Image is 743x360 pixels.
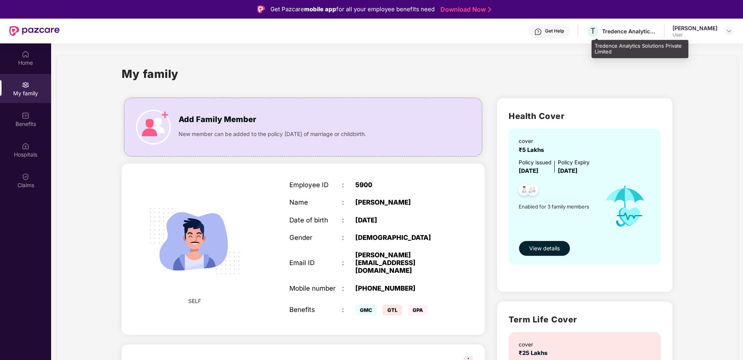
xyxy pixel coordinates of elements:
[289,284,342,292] div: Mobile number
[558,158,590,167] div: Policy Expiry
[355,216,447,224] div: [DATE]
[383,305,402,315] span: GTL
[179,130,366,138] span: New member can be added to the policy [DATE] of marriage or childbirth.
[22,50,29,58] img: svg+xml;base64,PHN2ZyBpZD0iSG9tZSIgeG1sbnM9Imh0dHA6Ly93d3cudzMub3JnLzIwMDAvc3ZnIiB3aWR0aD0iMjAiIG...
[558,167,578,174] span: [DATE]
[342,216,355,224] div: :
[289,181,342,189] div: Employee ID
[342,284,355,292] div: :
[270,5,435,14] div: Get Pazcare for all your employee benefits need
[355,198,447,206] div: [PERSON_NAME]
[139,185,250,297] img: svg+xml;base64,PHN2ZyB4bWxucz0iaHR0cDovL3d3dy53My5vcmcvMjAwMC9zdmciIHdpZHRoPSIyMjQiIGhlaWdodD0iMT...
[355,181,447,189] div: 5900
[523,181,542,200] img: svg+xml;base64,PHN2ZyB4bWxucz0iaHR0cDovL3d3dy53My5vcmcvMjAwMC9zdmciIHdpZHRoPSI0OC45NDMiIGhlaWdodD...
[509,110,661,122] h2: Health Cover
[534,28,542,36] img: svg+xml;base64,PHN2ZyBpZD0iSGVscC0zMngzMiIgeG1sbnM9Imh0dHA6Ly93d3cudzMub3JnLzIwMDAvc3ZnIiB3aWR0aD...
[519,350,550,357] span: ₹25 Lakhs
[519,341,550,349] div: cover
[342,259,355,267] div: :
[672,24,717,32] div: [PERSON_NAME]
[355,234,447,241] div: [DEMOGRAPHIC_DATA]
[519,137,547,146] div: cover
[519,158,551,167] div: Policy issued
[342,306,355,313] div: :
[22,81,29,89] img: svg+xml;base64,PHN2ZyB3aWR0aD0iMjAiIGhlaWdodD0iMjAiIHZpZXdCb3g9IjAgMCAyMCAyMCIgZmlsbD0ibm9uZSIgeG...
[22,142,29,150] img: svg+xml;base64,PHN2ZyBpZD0iSG9zcGl0YWxzIiB4bWxucz0iaHR0cDovL3d3dy53My5vcmcvMjAwMC9zdmciIHdpZHRoPS...
[257,5,265,13] img: Logo
[22,112,29,119] img: svg+xml;base64,PHN2ZyBpZD0iQmVuZWZpdHMiIHhtbG5zPSJodHRwOi8vd3d3LnczLm9yZy8yMDAwL3N2ZyIgd2lkdGg9Ij...
[289,216,342,224] div: Date of birth
[529,244,560,253] span: View details
[289,259,342,267] div: Email ID
[515,181,534,200] img: svg+xml;base64,PHN2ZyB4bWxucz0iaHR0cDovL3d3dy53My5vcmcvMjAwMC9zdmciIHdpZHRoPSI0OC45NDMiIGhlaWdodD...
[488,5,491,14] img: Stroke
[122,65,179,83] h1: My family
[519,203,597,210] span: Enabled for 3 family members
[519,241,570,256] button: View details
[9,26,60,36] img: New Pazcare Logo
[590,26,595,36] span: T
[355,305,377,315] span: GMC
[519,167,538,174] span: [DATE]
[408,305,428,315] span: GPA
[726,28,732,34] img: svg+xml;base64,PHN2ZyBpZD0iRHJvcGRvd24tMzJ4MzIiIHhtbG5zPSJodHRwOi8vd3d3LnczLm9yZy8yMDAwL3N2ZyIgd2...
[342,198,355,206] div: :
[602,28,656,35] div: Tredence Analytics Solutions Private Limited
[342,234,355,241] div: :
[22,173,29,181] img: svg+xml;base64,PHN2ZyBpZD0iQ2xhaW0iIHhtbG5zPSJodHRwOi8vd3d3LnczLm9yZy8yMDAwL3N2ZyIgd2lkdGg9IjIwIi...
[355,251,447,275] div: [PERSON_NAME][EMAIL_ADDRESS][DOMAIN_NAME]
[519,146,547,153] span: ₹5 Lakhs
[289,198,342,206] div: Name
[289,234,342,241] div: Gender
[136,110,171,145] img: icon
[672,32,717,38] div: User
[545,28,564,34] div: Get Help
[304,5,336,13] strong: mobile app
[440,5,489,14] a: Download Now
[597,176,654,237] img: icon
[188,297,201,305] span: SELF
[289,306,342,313] div: Benefits
[509,313,661,326] h2: Term Life Cover
[355,284,447,292] div: [PHONE_NUMBER]
[592,40,688,58] div: Tredence Analytics Solutions Private Limited
[179,114,256,126] span: Add Family Member
[342,181,355,189] div: :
